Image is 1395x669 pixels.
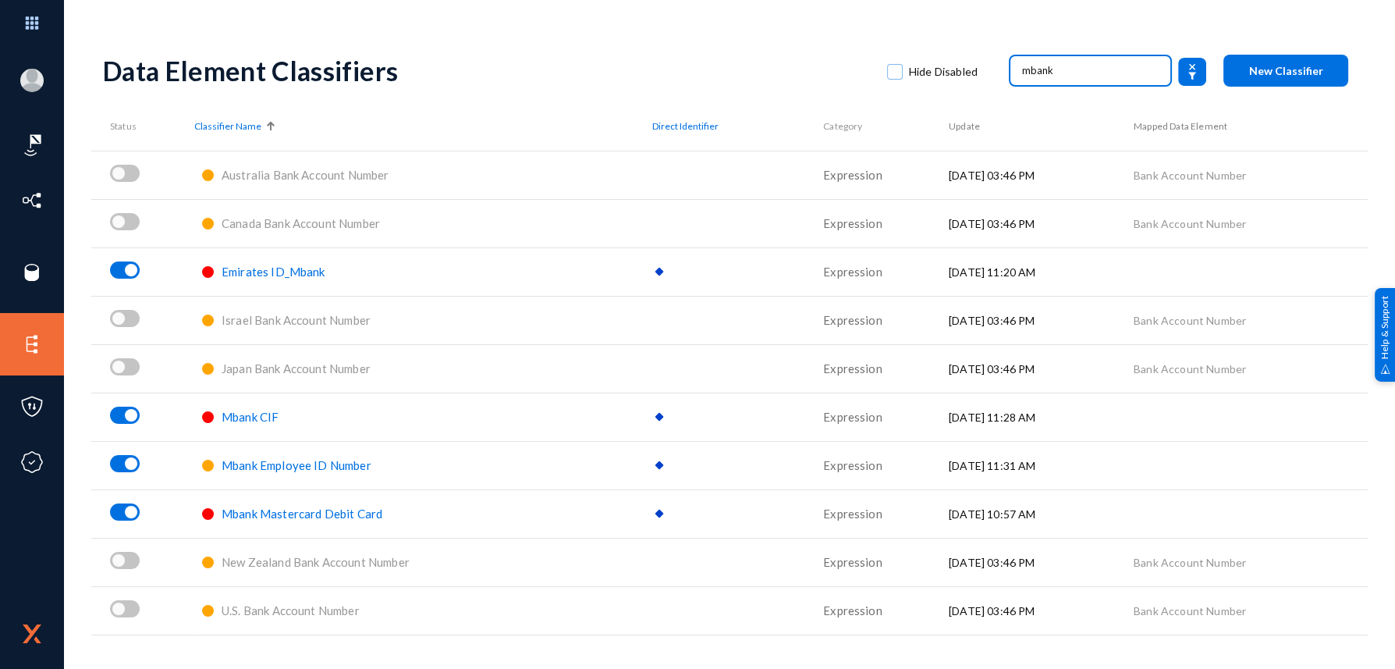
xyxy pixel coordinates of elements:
[949,296,1134,344] td: [DATE] 03:46 PM
[222,507,382,521] span: Mbank Mastercard Debit Card
[222,555,410,569] span: New Zealand Bank Account Number
[222,556,410,569] a: New Zealand Bank Account Number
[823,507,882,521] span: Expression
[1134,199,1368,247] td: Bank Account Number
[949,151,1134,199] td: [DATE] 03:46 PM
[1249,64,1323,77] span: New Classifier
[222,459,371,472] a: Mbank Employee ID Number
[949,344,1134,393] td: [DATE] 03:46 PM
[823,313,882,327] span: Expression
[823,216,882,230] span: Expression
[20,261,44,284] img: icon-sources.svg
[1134,151,1368,199] td: Bank Account Number
[222,168,389,182] span: Australia Bank Account Number
[222,362,371,375] a: Japan Bank Account Number
[949,247,1134,296] td: [DATE] 11:20 AM
[222,361,371,375] span: Japan Bank Account Number
[20,333,44,356] img: icon-elements.svg
[1380,364,1390,374] img: help_support.svg
[1375,287,1395,381] div: Help & Support
[823,361,882,375] span: Expression
[222,507,382,521] a: Mbank Mastercard Debit Card
[9,6,55,40] img: app launcher
[949,199,1134,247] td: [DATE] 03:46 PM
[194,119,652,133] div: Classifier Name
[823,555,882,569] span: Expression
[222,314,371,327] a: Israel Bank Account Number
[652,119,719,133] span: Direct Identifier
[823,265,882,279] span: Expression
[194,119,261,133] span: Classifier Name
[20,450,44,474] img: icon-compliance.svg
[1134,102,1368,151] th: Mapped Data Element
[949,102,1134,151] th: Update
[110,120,137,132] span: Status
[222,313,371,327] span: Israel Bank Account Number
[949,586,1134,635] td: [DATE] 03:46 PM
[20,395,44,418] img: icon-policies.svg
[20,69,44,92] img: blank-profile-picture.png
[1134,538,1368,586] td: Bank Account Number
[1134,344,1368,393] td: Bank Account Number
[823,458,882,472] span: Expression
[222,217,380,230] a: Canada Bank Account Number
[222,604,360,617] a: U.S. Bank Account Number
[909,60,978,84] span: Hide Disabled
[1134,296,1368,344] td: Bank Account Number
[20,189,44,212] img: icon-inventory.svg
[823,410,882,424] span: Expression
[949,441,1134,489] td: [DATE] 11:31 AM
[1022,59,1159,82] input: Filter on keywords
[949,538,1134,586] td: [DATE] 03:46 PM
[949,489,1134,538] td: [DATE] 10:57 AM
[1134,586,1368,635] td: Bank Account Number
[222,603,360,617] span: U.S. Bank Account Number
[222,458,371,472] span: Mbank Employee ID Number
[652,119,823,133] div: Direct Identifier
[222,411,279,424] a: Mbank CIF
[823,120,862,132] span: Category
[20,133,44,157] img: icon-risk-sonar.svg
[949,393,1134,441] td: [DATE] 11:28 AM
[222,265,325,279] a: Emirates ID_Mbank
[1223,55,1348,87] button: New Classifier
[222,216,380,230] span: Canada Bank Account Number
[222,169,389,182] a: Australia Bank Account Number
[823,603,882,617] span: Expression
[103,55,871,87] div: Data Element Classifiers
[823,168,882,182] span: Expression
